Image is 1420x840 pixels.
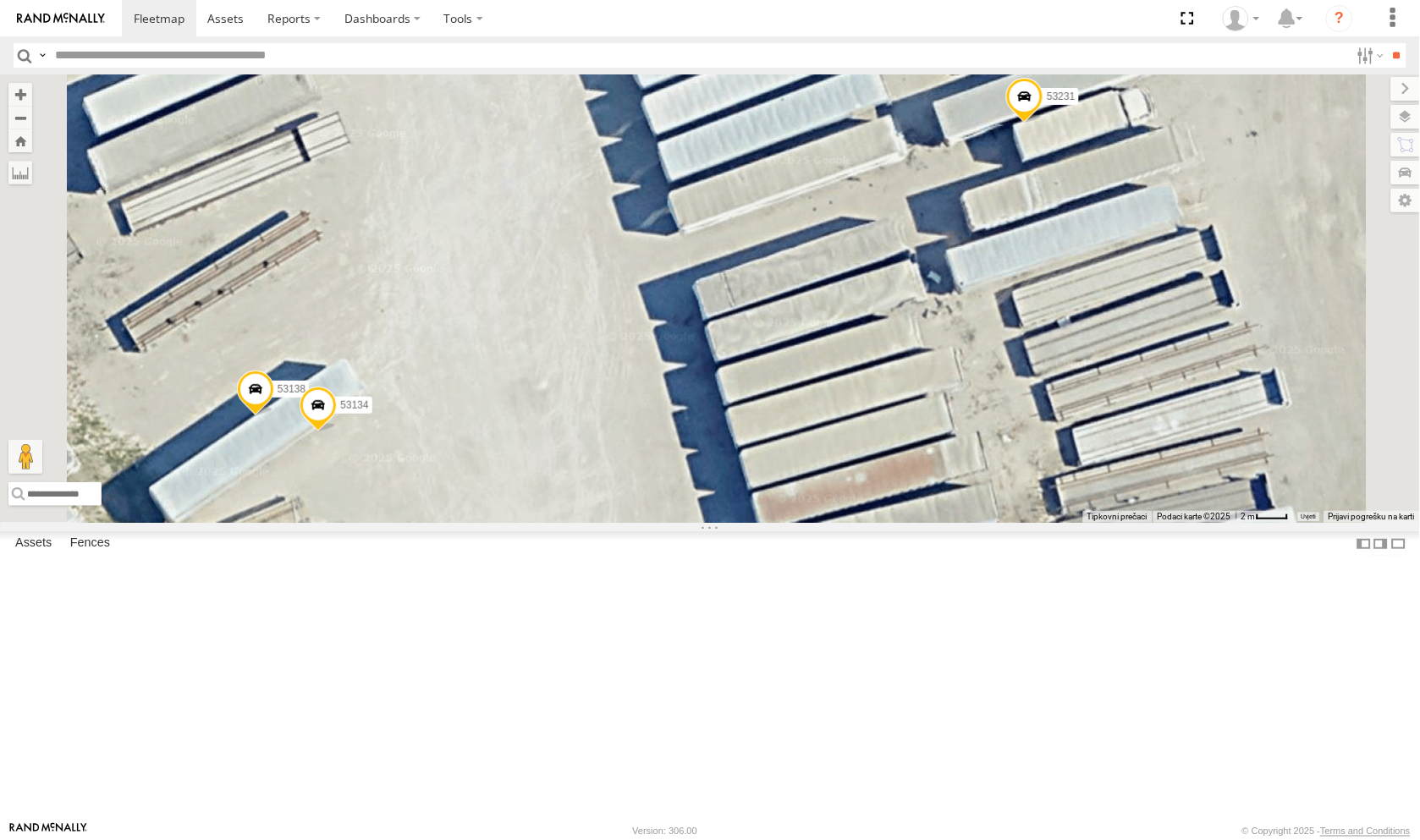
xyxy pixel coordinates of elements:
label: Dock Summary Table to the Right [1373,531,1390,556]
img: rand-logo.svg [17,13,105,25]
label: Search Query [36,43,49,68]
span: Podaci karte ©2025 [1158,512,1231,521]
div: © Copyright 2025 - [1242,826,1411,837]
label: Search Filter Options [1351,43,1387,68]
button: Tipkovni prečaci [1087,511,1148,523]
label: Measure [8,161,32,184]
a: Uvjeti (otvara se u novoj kartici) [1302,513,1316,519]
label: Map Settings [1391,189,1420,212]
div: Version: 306.00 [633,826,697,837]
a: Visit our Website [9,823,87,840]
button: Mjerilo karte: 2 m naprema 35 piksela [1236,511,1294,523]
span: 53231 [1047,91,1075,102]
label: Dock Summary Table to the Left [1356,531,1373,556]
button: Zoom out [8,106,32,129]
span: 2 m [1241,512,1256,521]
span: 53138 [278,383,305,395]
span: 53134 [340,399,368,411]
label: Assets [7,532,60,556]
button: Zoom in [8,83,32,106]
div: Miky Transport [1217,6,1266,31]
i: ? [1326,5,1353,32]
a: Prijavi pogrešku na karti [1329,512,1415,521]
a: Terms and Conditions [1321,826,1411,837]
label: Hide Summary Table [1390,531,1407,556]
label: Fences [62,532,118,556]
button: Zoom Home [8,129,32,152]
button: Povucite Pegmana na kartu da biste otvorili Street View [8,440,42,474]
